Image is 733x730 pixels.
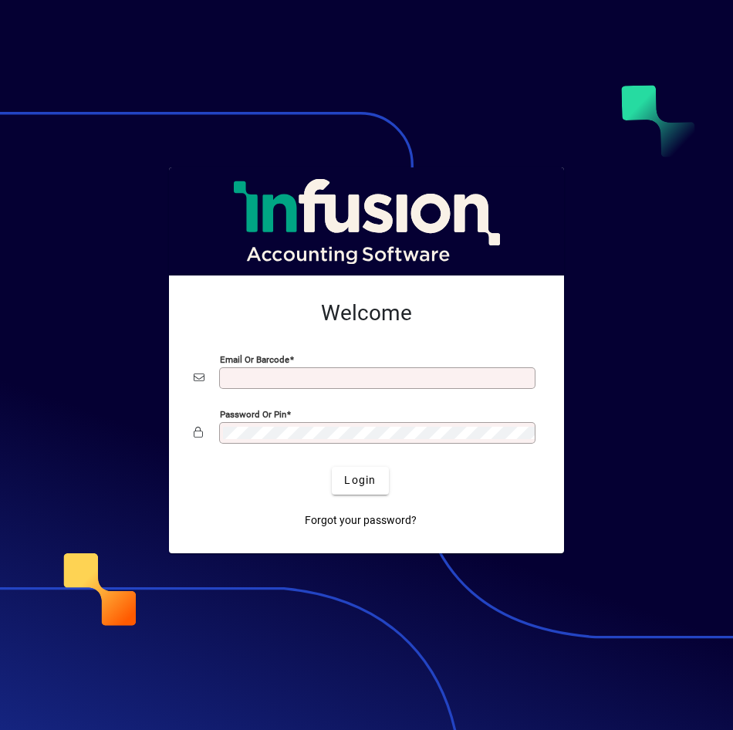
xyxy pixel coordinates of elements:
button: Login [332,467,388,495]
a: Forgot your password? [299,507,423,535]
span: Forgot your password? [305,512,417,529]
mat-label: Email or Barcode [220,353,289,364]
span: Login [344,472,376,488]
h2: Welcome [194,300,539,326]
mat-label: Password or Pin [220,408,286,419]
